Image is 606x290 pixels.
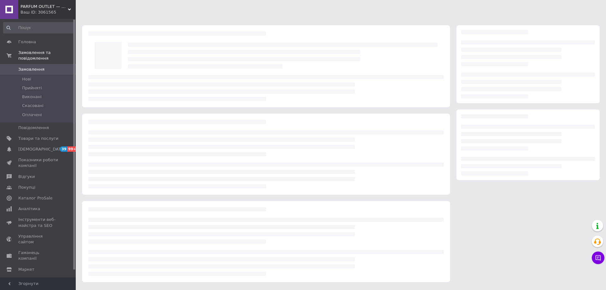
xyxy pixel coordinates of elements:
[22,94,42,100] span: Виконані
[18,195,52,201] span: Каталог ProSale
[18,50,76,61] span: Замовлення та повідомлення
[22,76,31,82] span: Нові
[18,125,49,131] span: Повідомлення
[18,157,58,169] span: Показники роботи компанії
[18,185,35,190] span: Покупці
[22,112,42,118] span: Оплачені
[18,234,58,245] span: Управління сайтом
[3,22,74,33] input: Пошук
[18,39,36,45] span: Головна
[22,85,42,91] span: Прийняті
[21,4,68,9] span: PARFUM OUTLET — оригінальна парфумерія з Європи
[18,67,45,72] span: Замовлення
[18,217,58,228] span: Інструменти веб-майстра та SEO
[18,174,35,180] span: Відгуки
[21,9,76,15] div: Ваш ID: 3061565
[18,136,58,141] span: Товари та послуги
[67,146,78,152] span: 99+
[60,146,67,152] span: 39
[18,206,40,212] span: Аналітика
[18,146,65,152] span: [DEMOGRAPHIC_DATA]
[18,267,34,272] span: Маркет
[592,252,604,264] button: Чат з покупцем
[22,103,44,109] span: Скасовані
[18,250,58,261] span: Гаманець компанії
